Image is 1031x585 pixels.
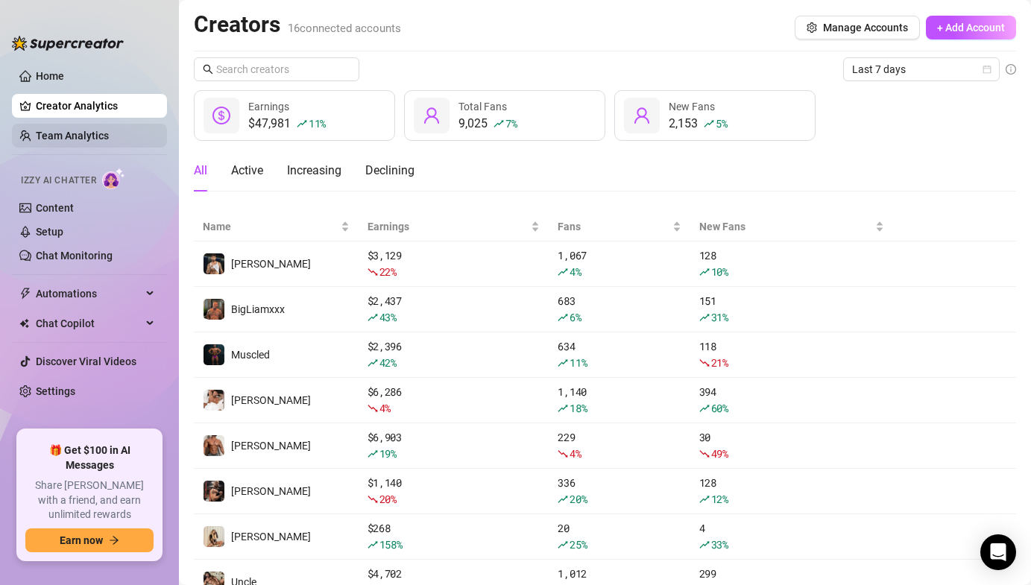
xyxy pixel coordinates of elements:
div: Open Intercom Messenger [980,534,1016,570]
span: rise [558,494,568,505]
span: Fans [558,218,669,235]
span: [PERSON_NAME] [231,440,311,452]
span: + Add Account [937,22,1005,34]
button: + Add Account [926,16,1016,39]
span: fall [699,358,710,368]
span: rise [368,358,378,368]
div: $ 6,903 [368,429,540,462]
a: Content [36,202,74,214]
span: rise [699,267,710,277]
span: calendar [983,65,991,74]
span: fall [558,449,568,459]
span: 42 % [379,355,397,370]
a: Team Analytics [36,130,109,142]
span: 6 % [570,310,581,324]
span: 20 % [379,492,397,506]
div: 1,140 [558,384,681,417]
span: Earnings [368,218,529,235]
span: rise [494,118,504,129]
a: Home [36,70,64,82]
span: rise [558,540,568,550]
span: rise [699,540,710,550]
span: user [633,107,651,124]
span: 19 % [379,446,397,461]
span: 4 % [570,446,581,461]
span: Earnings [248,101,289,113]
img: David [204,435,224,456]
div: 634 [558,338,681,371]
span: 25 % [570,537,587,551]
div: 151 [699,293,884,326]
th: Earnings [359,212,549,241]
span: rise [297,118,307,129]
span: Chat Copilot [36,312,142,335]
span: rise [558,267,568,277]
img: Chat Copilot [19,318,29,329]
span: rise [368,449,378,459]
img: BigLiamxxx [204,299,224,320]
span: fall [368,403,378,414]
button: Earn nowarrow-right [25,528,154,552]
div: $ 6,286 [368,384,540,417]
div: 118 [699,338,884,371]
span: fall [699,449,710,459]
th: New Fans [690,212,893,241]
span: [PERSON_NAME] [231,485,311,497]
div: 229 [558,429,681,462]
span: rise [699,494,710,505]
span: rise [368,312,378,323]
div: 128 [699,475,884,507]
span: rise [558,358,568,368]
div: Active [231,162,263,180]
a: Settings [36,385,75,397]
div: $ 268 [368,520,540,553]
span: New Fans [669,101,715,113]
span: search [203,64,213,75]
img: Carol [204,526,224,547]
span: [PERSON_NAME] [231,394,311,406]
span: Earn now [60,534,103,546]
span: setting [807,22,817,33]
span: 10 % [711,265,728,279]
span: [PERSON_NAME] [231,531,311,543]
span: fall [368,267,378,277]
div: $ 1,140 [368,475,540,507]
div: 394 [699,384,884,417]
span: 16 connected accounts [288,22,401,35]
div: $ 2,437 [368,293,540,326]
span: 5 % [716,116,727,130]
span: 22 % [379,265,397,279]
span: Izzy AI Chatter [21,174,96,188]
div: $47,981 [248,115,326,133]
div: $ 2,396 [368,338,540,371]
span: rise [704,118,714,129]
span: fall [368,494,378,505]
div: 20 [558,520,681,553]
span: 🎁 Get $100 in AI Messages [25,443,154,472]
div: 1,067 [558,247,681,280]
span: Share [PERSON_NAME] with a friend, and earn unlimited rewards [25,478,154,522]
div: Declining [365,162,414,180]
span: [PERSON_NAME] [231,258,311,270]
span: BigLiamxxx [231,303,285,315]
div: 4 [699,520,884,553]
span: Last 7 days [852,58,991,80]
a: Chat Monitoring [36,250,113,262]
span: user [423,107,441,124]
img: Muscled [204,344,224,365]
img: AI Chatter [102,168,125,189]
span: 158 % [379,537,403,551]
span: 43 % [379,310,397,324]
div: 2,153 [669,115,727,133]
span: 60 % [711,401,728,415]
div: 128 [699,247,884,280]
a: Creator Analytics [36,94,155,118]
span: arrow-right [109,535,119,546]
span: Muscled [231,349,270,361]
div: $ 3,129 [368,247,540,280]
a: Setup [36,226,63,238]
span: 31 % [711,310,728,324]
span: 33 % [711,537,728,551]
input: Search creators [216,61,338,78]
button: Manage Accounts [795,16,920,39]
